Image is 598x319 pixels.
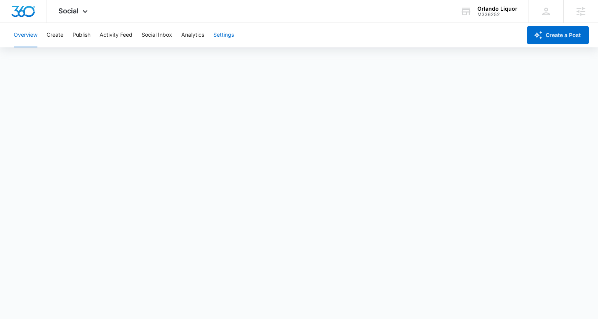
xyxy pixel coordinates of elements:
[73,23,90,47] button: Publish
[527,26,589,44] button: Create a Post
[477,6,517,12] div: account name
[142,23,172,47] button: Social Inbox
[47,23,63,47] button: Create
[477,12,517,17] div: account id
[14,23,37,47] button: Overview
[58,7,79,15] span: Social
[181,23,204,47] button: Analytics
[100,23,132,47] button: Activity Feed
[213,23,234,47] button: Settings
